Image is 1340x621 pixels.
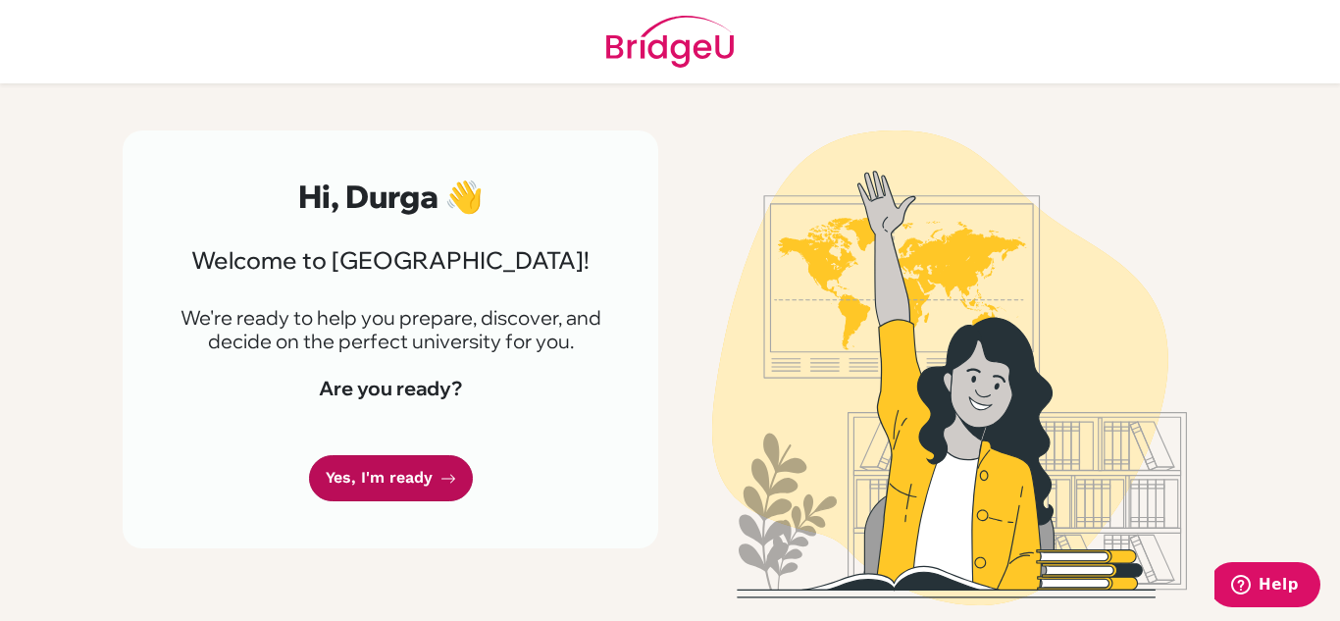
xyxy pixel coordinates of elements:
iframe: Opens a widget where you can find more information [1214,562,1320,611]
h3: Welcome to [GEOGRAPHIC_DATA]! [170,246,611,275]
p: We're ready to help you prepare, discover, and decide on the perfect university for you. [170,306,611,353]
h4: Are you ready? [170,377,611,400]
a: Yes, I'm ready [309,455,473,501]
h2: Hi, Durga 👋 [170,178,611,215]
